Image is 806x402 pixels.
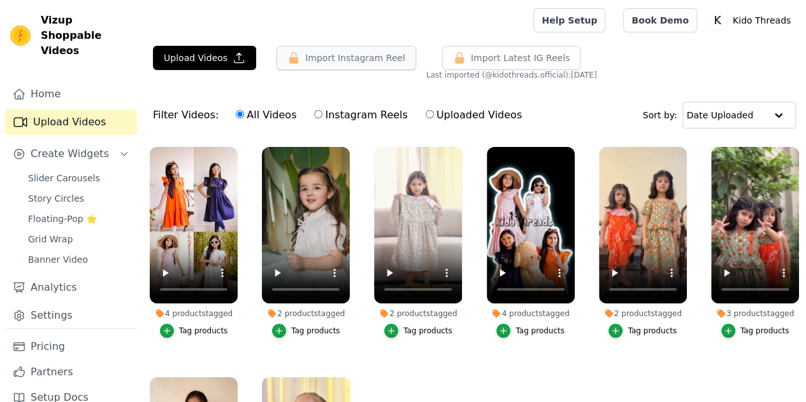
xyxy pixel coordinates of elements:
[150,308,238,319] div: 4 products tagged
[599,308,687,319] div: 2 products tagged
[5,141,137,167] button: Create Widgets
[5,275,137,300] a: Analytics
[5,359,137,385] a: Partners
[5,81,137,107] a: Home
[496,324,565,338] button: Tag products
[28,212,97,225] span: Floating-Pop ⭐
[740,326,789,336] div: Tag products
[714,14,721,27] text: K
[28,192,84,205] span: Story Circles
[728,9,796,32] p: Kido Threads
[20,251,137,268] a: Banner Video
[471,52,570,64] span: Import Latest IG Reels
[20,230,137,248] a: Grid Wrap
[272,324,340,338] button: Tag products
[28,172,100,184] span: Slider Carousels
[313,107,408,123] label: Instagram Reels
[707,9,796,32] button: K Kido Threads
[628,326,677,336] div: Tag products
[20,190,137,207] a: Story Circles
[41,13,132,59] span: Vizup Shoppable Videos
[28,253,88,266] span: Banner Video
[20,169,137,187] a: Slider Carousels
[425,107,522,123] label: Uploaded Videos
[533,8,605,32] a: Help Setup
[426,110,434,118] input: Uploaded Videos
[5,109,137,135] a: Upload Videos
[721,324,789,338] button: Tag products
[153,100,529,130] div: Filter Videos:
[153,46,256,70] button: Upload Videos
[160,324,228,338] button: Tag products
[515,326,565,336] div: Tag products
[28,233,73,246] span: Grid Wrap
[374,308,462,319] div: 2 products tagged
[291,326,340,336] div: Tag products
[277,46,416,70] button: Import Instagram Reel
[10,25,31,46] img: Vizup
[426,70,596,80] span: Last imported (@ kidothreads.official ): [DATE]
[623,8,696,32] a: Book Demo
[643,102,796,128] div: Sort by:
[487,308,575,319] div: 4 products tagged
[5,303,137,328] a: Settings
[31,146,109,162] span: Create Widgets
[442,46,581,70] button: Import Latest IG Reels
[711,308,799,319] div: 3 products tagged
[403,326,452,336] div: Tag products
[20,210,137,228] a: Floating-Pop ⭐
[384,324,452,338] button: Tag products
[236,110,244,118] input: All Videos
[608,324,677,338] button: Tag products
[179,326,228,336] div: Tag products
[235,107,297,123] label: All Videos
[262,308,350,319] div: 2 products tagged
[314,110,322,118] input: Instagram Reels
[5,334,137,359] a: Pricing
